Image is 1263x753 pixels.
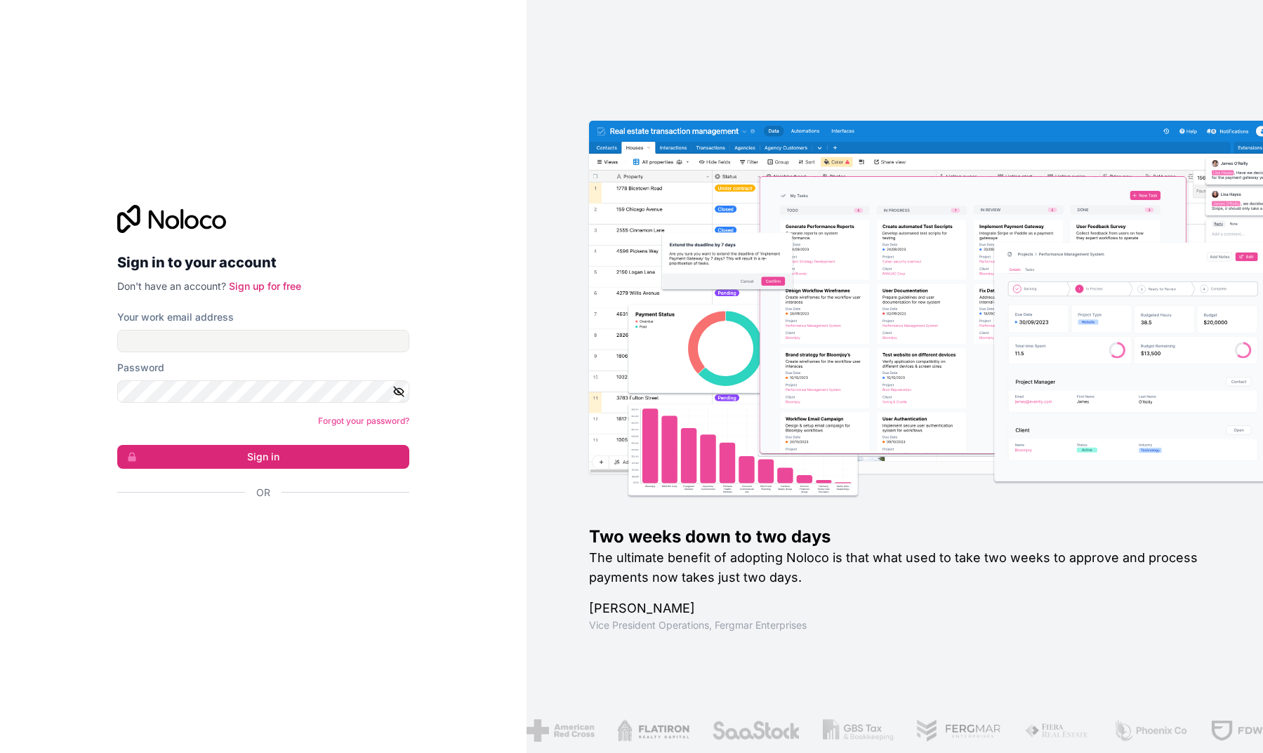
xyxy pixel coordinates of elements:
label: Password [117,361,164,375]
a: Forgot your password? [318,415,409,426]
input: Email address [117,330,409,352]
img: /assets/gbstax-C-GtDUiK.png [822,719,894,742]
h1: [PERSON_NAME] [589,599,1218,618]
img: /assets/saastock-C6Zbiodz.png [712,719,800,742]
h2: The ultimate benefit of adopting Noloco is that what used to take two weeks to approve and proces... [589,548,1218,587]
img: /assets/phoenix-BREaitsQ.png [1112,719,1188,742]
img: /assets/american-red-cross-BAupjrZR.png [526,719,594,742]
input: Password [117,380,409,403]
img: /assets/flatiron-C8eUkumj.png [616,719,689,742]
h1: Two weeks down to two days [589,526,1218,548]
label: Your work email address [117,310,234,324]
img: /assets/fiera-fwj2N5v4.png [1024,719,1090,742]
h1: Vice President Operations , Fergmar Enterprises [589,618,1218,632]
img: /assets/fergmar-CudnrXN5.png [916,719,1002,742]
a: Sign up for free [229,280,301,292]
span: Or [256,486,270,500]
span: Don't have an account? [117,280,226,292]
button: Sign in [117,445,409,469]
h2: Sign in to your account [117,250,409,275]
